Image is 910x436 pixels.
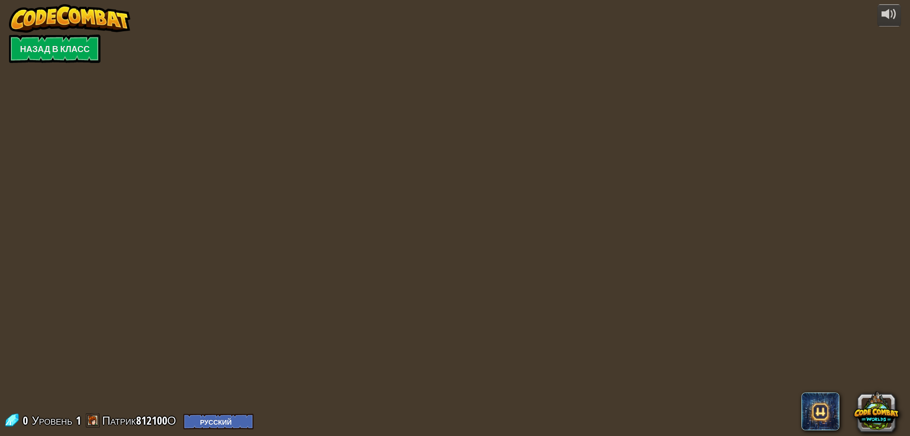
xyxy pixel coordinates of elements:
a: Назад в класс [9,35,100,63]
a: Патрик812100О [102,413,179,428]
span: 1 [76,413,81,428]
span: 0 [23,413,31,428]
button: Регулировать громкость [877,4,901,27]
span: Уровень [32,413,73,428]
img: CodeCombat - Learn how to code by playing a game [9,4,130,33]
